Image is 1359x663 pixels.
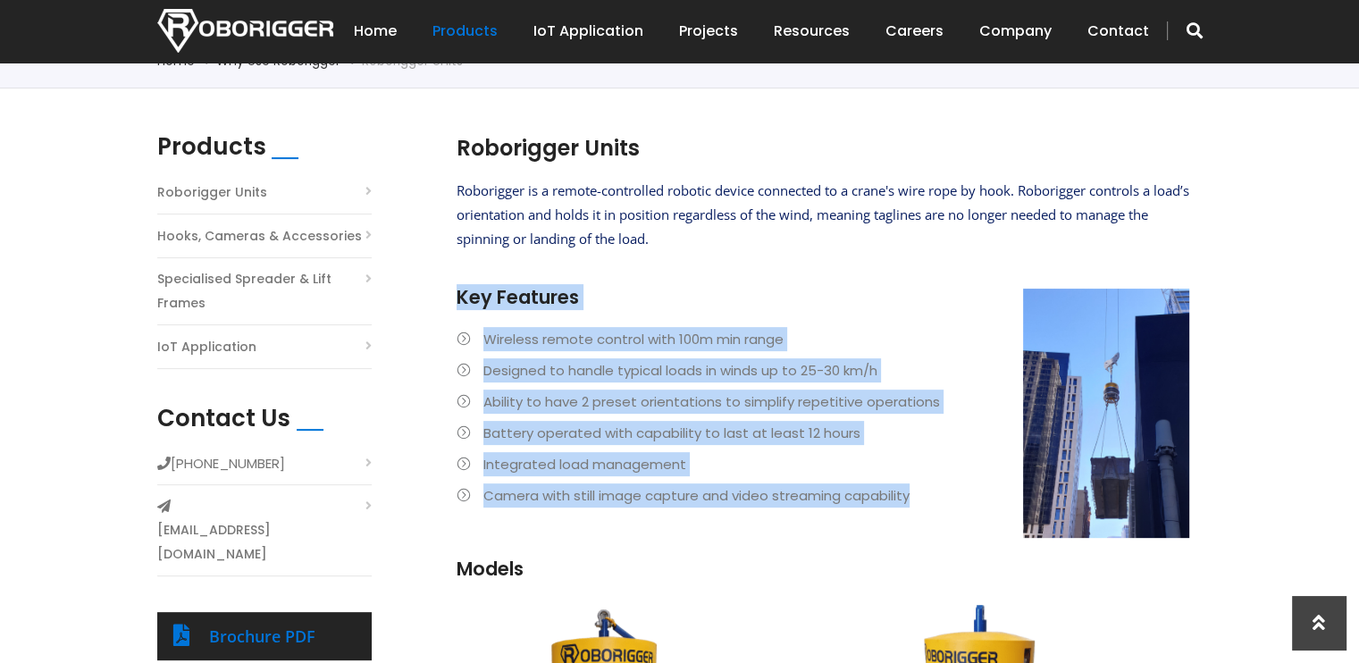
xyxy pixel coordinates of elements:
a: Careers [885,4,944,59]
li: Designed to handle typical loads in winds up to 25-30 km/h [457,358,1189,382]
a: Specialised Spreader & Lift Frames [157,267,372,315]
a: Home [354,4,397,59]
a: Home [157,52,195,70]
a: Brochure PDF [209,625,315,647]
h2: Contact Us [157,405,290,432]
li: [PHONE_NUMBER] [157,451,372,485]
h2: Products [157,133,266,161]
a: Company [979,4,1052,59]
li: Camera with still image capture and video streaming capability [457,483,1189,508]
img: Nortech [157,9,333,53]
li: Battery operated with capability to last at least 12 hours [457,421,1189,445]
a: Projects [679,4,738,59]
h3: Key Features [457,284,1189,310]
a: Why use Roborigger [216,52,340,70]
h3: Models [457,556,1189,582]
span: Roborigger is a remote-controlled robotic device connected to a crane's wire rope by hook. Robori... [457,181,1189,248]
a: Roborigger Units [157,180,267,205]
h2: Roborigger Units [457,133,1189,164]
li: Integrated load management [457,452,1189,476]
a: Contact [1087,4,1149,59]
a: IoT Application [157,335,256,359]
a: IoT Application [533,4,643,59]
a: Products [432,4,498,59]
a: [EMAIL_ADDRESS][DOMAIN_NAME] [157,518,372,566]
a: Resources [774,4,850,59]
a: Hooks, Cameras & Accessories [157,224,362,248]
li: Wireless remote control with 100m min range [457,327,1189,351]
li: Ability to have 2 preset orientations to simplify repetitive operations [457,390,1189,414]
